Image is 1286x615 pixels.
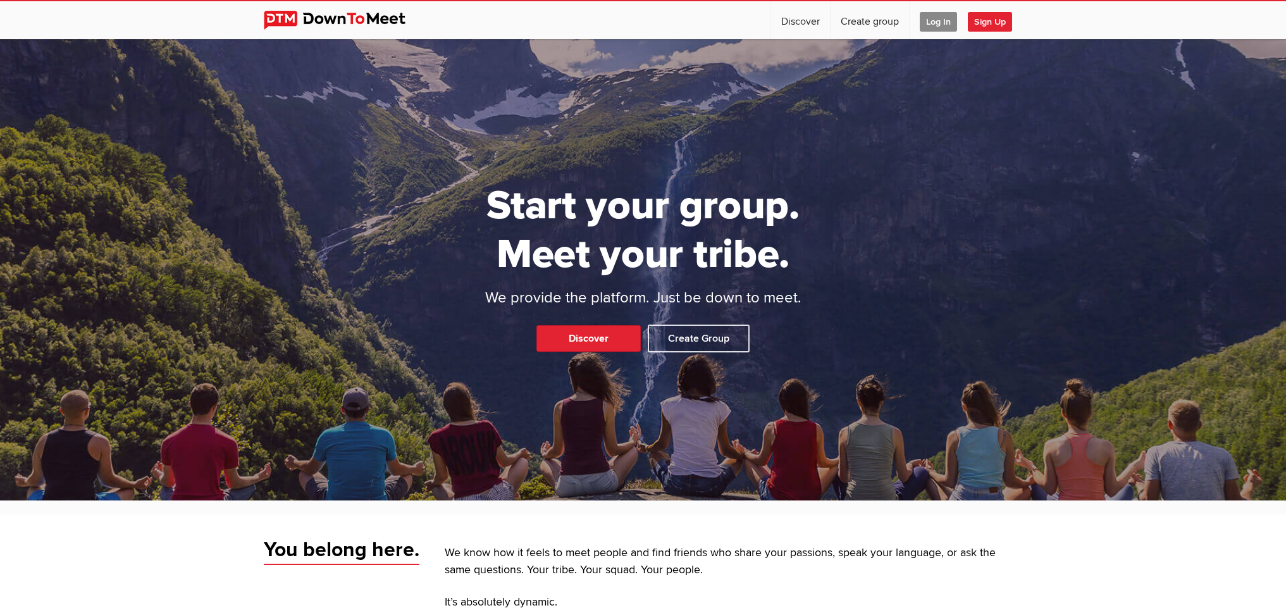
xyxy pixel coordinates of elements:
[771,1,830,39] a: Discover
[445,594,1023,611] p: It’s absolutely dynamic.
[910,1,967,39] a: Log In
[648,325,750,352] a: Create Group
[445,545,1023,579] p: We know how it feels to meet people and find friends who share your passions, speak your language...
[438,182,849,279] h1: Start your group. Meet your tribe.
[831,1,909,39] a: Create group
[264,537,419,565] span: You belong here.
[968,1,1022,39] a: Sign Up
[968,12,1012,32] span: Sign Up
[264,11,425,30] img: DownToMeet
[536,325,641,352] a: Discover
[920,12,957,32] span: Log In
